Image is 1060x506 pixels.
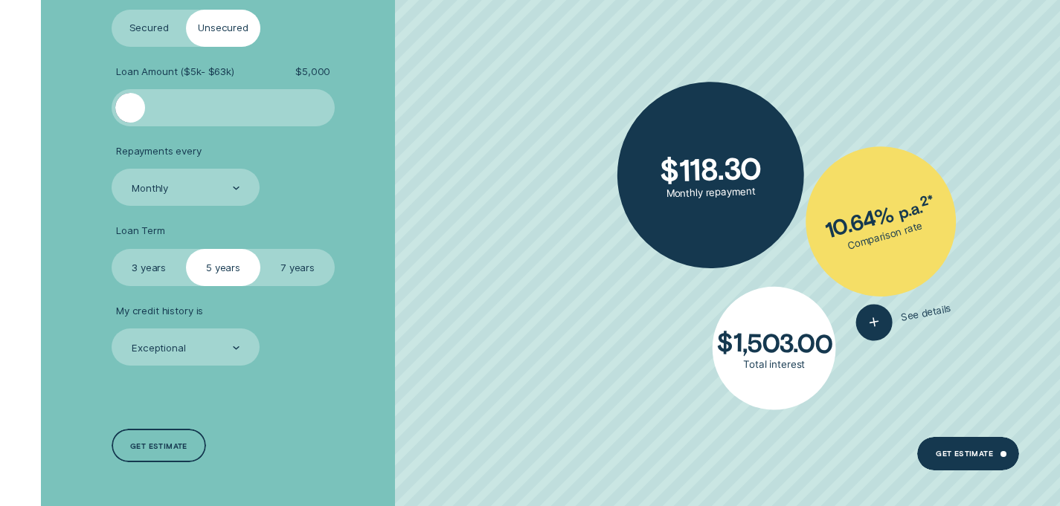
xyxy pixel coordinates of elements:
span: Repayments every [116,145,202,158]
label: Unsecured [186,10,260,47]
a: Get estimate [112,429,206,462]
span: Loan Amount ( $5k - $63k ) [116,65,234,78]
label: 3 years [112,249,186,286]
button: See details [852,290,954,343]
span: $ 5,000 [295,65,330,78]
span: See details [899,302,951,323]
label: 7 years [260,249,335,286]
div: Monthly [132,182,168,195]
a: Get Estimate [917,437,1019,470]
label: Secured [112,10,186,47]
span: My credit history is [116,305,203,317]
span: Loan Term [116,224,165,237]
div: Exceptional [132,342,186,354]
label: 5 years [186,249,260,286]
